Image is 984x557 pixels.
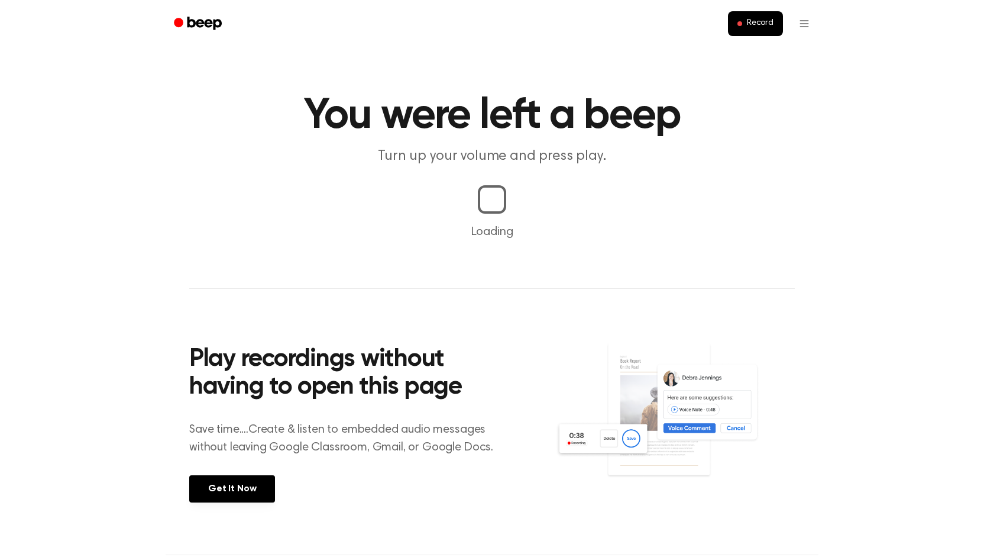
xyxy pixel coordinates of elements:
[790,9,818,38] button: Open menu
[189,421,508,456] p: Save time....Create & listen to embedded audio messages without leaving Google Classroom, Gmail, ...
[189,95,795,137] h1: You were left a beep
[166,12,232,36] a: Beep
[14,223,970,241] p: Loading
[555,342,795,501] img: Voice Comments on Docs and Recording Widget
[189,346,508,402] h2: Play recordings without having to open this page
[728,11,783,36] button: Record
[747,18,773,29] span: Record
[265,147,719,166] p: Turn up your volume and press play.
[189,475,275,503] a: Get It Now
